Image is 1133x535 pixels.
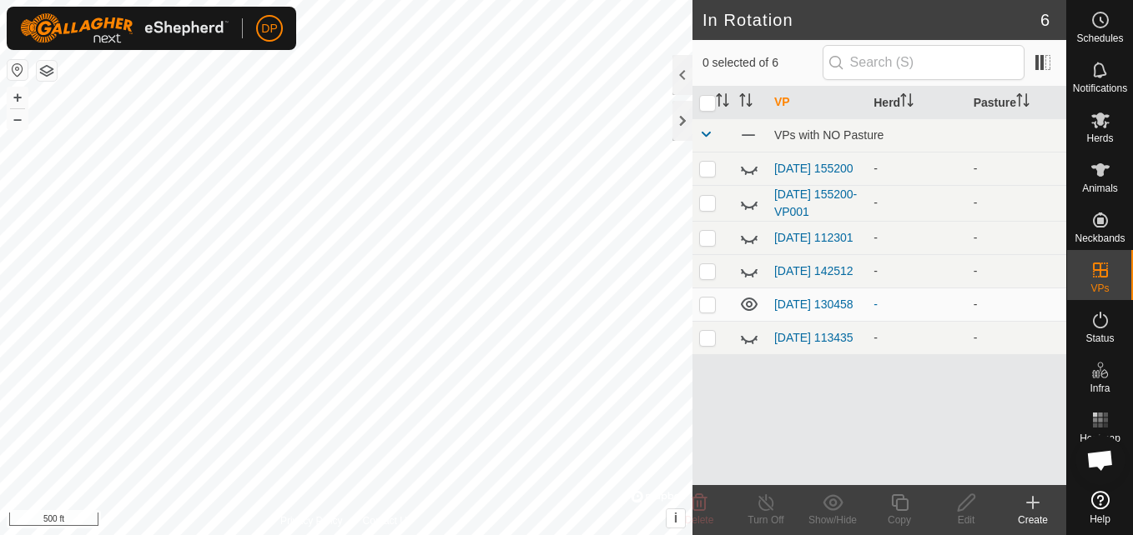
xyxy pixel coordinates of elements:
[874,296,959,313] div: -
[261,20,277,37] span: DP
[1082,183,1118,193] span: Animals
[774,297,854,311] a: [DATE] 130458
[20,13,229,43] img: Gallagher Logo
[667,509,685,527] button: i
[823,45,1025,80] input: Search (S)
[967,185,1066,221] td: -
[733,512,799,527] div: Turn Off
[799,512,866,527] div: Show/Hide
[702,10,1040,30] h2: In Rotation
[774,128,1060,142] div: VPs with NO Pasture
[1075,233,1125,243] span: Neckbands
[685,514,714,526] span: Delete
[1016,96,1030,109] p-sorticon: Activate to sort
[702,54,823,72] span: 0 selected of 6
[1073,83,1127,93] span: Notifications
[967,87,1066,119] th: Pasture
[280,513,343,528] a: Privacy Policy
[774,264,854,277] a: [DATE] 142512
[1090,383,1110,393] span: Infra
[37,61,57,81] button: Map Layers
[874,262,959,280] div: -
[1086,133,1113,143] span: Herds
[8,87,28,107] button: +
[774,162,854,175] a: [DATE] 155200
[716,96,729,109] p-sorticon: Activate to sort
[774,331,854,344] a: [DATE] 113435
[967,254,1066,287] td: -
[866,512,933,527] div: Copy
[1080,433,1120,443] span: Heatmap
[363,513,412,528] a: Contact Us
[900,96,914,109] p-sorticon: Activate to sort
[674,511,677,525] span: i
[874,229,959,247] div: -
[967,287,1066,321] td: -
[874,329,959,347] div: -
[768,87,867,119] th: VP
[1076,33,1123,43] span: Schedules
[774,231,854,244] a: [DATE] 112301
[874,194,959,212] div: -
[1067,484,1133,531] a: Help
[867,87,966,119] th: Herd
[874,160,959,177] div: -
[1085,333,1114,343] span: Status
[1040,7,1050,32] span: 6
[1090,514,1110,524] span: Help
[8,60,28,80] button: Reset Map
[1090,283,1109,293] span: VPs
[967,221,1066,254] td: -
[774,187,857,218] a: [DATE] 155200-VP001
[1075,435,1125,485] div: Open chat
[8,109,28,129] button: –
[933,512,1000,527] div: Edit
[967,321,1066,354] td: -
[739,96,753,109] p-sorticon: Activate to sort
[967,152,1066,185] td: -
[1000,512,1066,527] div: Create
